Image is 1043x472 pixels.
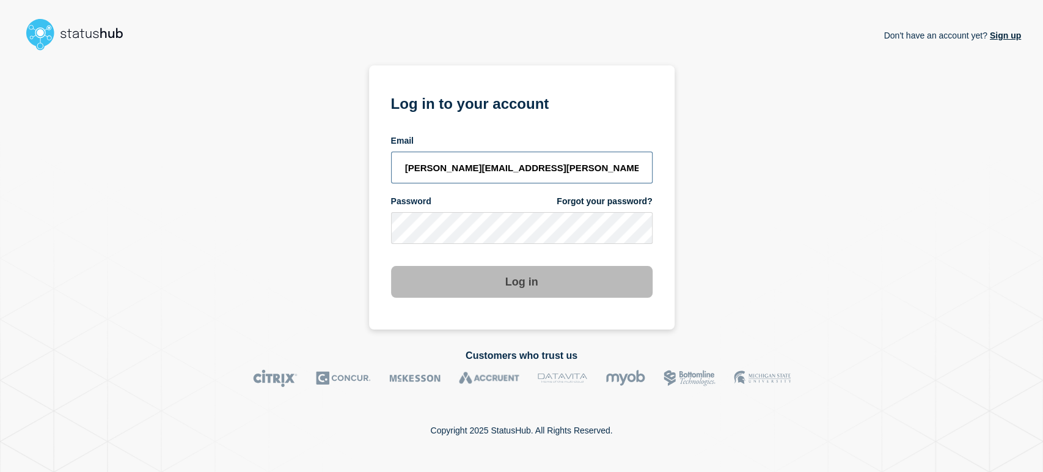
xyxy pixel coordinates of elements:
span: Email [391,135,414,147]
button: Log in [391,266,653,298]
p: Copyright 2025 StatusHub. All Rights Reserved. [430,426,612,435]
h1: Log in to your account [391,91,653,114]
h2: Customers who trust us [22,350,1021,361]
img: DataVita logo [538,369,587,387]
img: Citrix logo [253,369,298,387]
img: myob logo [606,369,645,387]
span: Password [391,196,431,207]
a: Sign up [987,31,1021,40]
input: password input [391,212,653,244]
a: Forgot your password? [557,196,652,207]
img: Concur logo [316,369,371,387]
img: Bottomline logo [664,369,715,387]
img: McKesson logo [389,369,441,387]
img: MSU logo [734,369,791,387]
img: Accruent logo [459,369,519,387]
img: StatusHub logo [22,15,138,54]
input: email input [391,152,653,183]
p: Don't have an account yet? [884,21,1021,50]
